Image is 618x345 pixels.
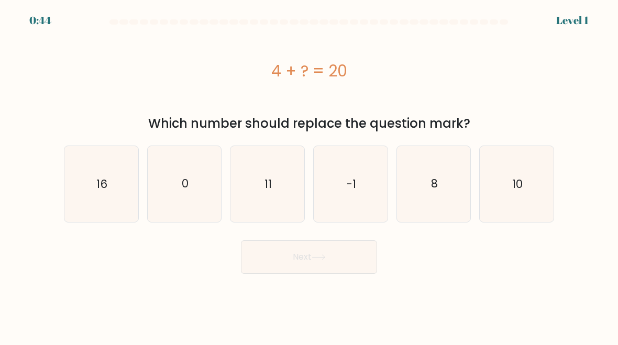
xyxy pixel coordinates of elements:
[556,13,589,28] div: Level 1
[512,176,523,191] text: 10
[264,176,272,191] text: 11
[70,114,548,133] div: Which number should replace the question mark?
[182,176,189,191] text: 0
[241,240,377,274] button: Next
[431,176,438,191] text: 8
[29,13,51,28] div: 0:44
[347,176,356,191] text: -1
[64,59,554,83] div: 4 + ? = 20
[96,176,107,191] text: 16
